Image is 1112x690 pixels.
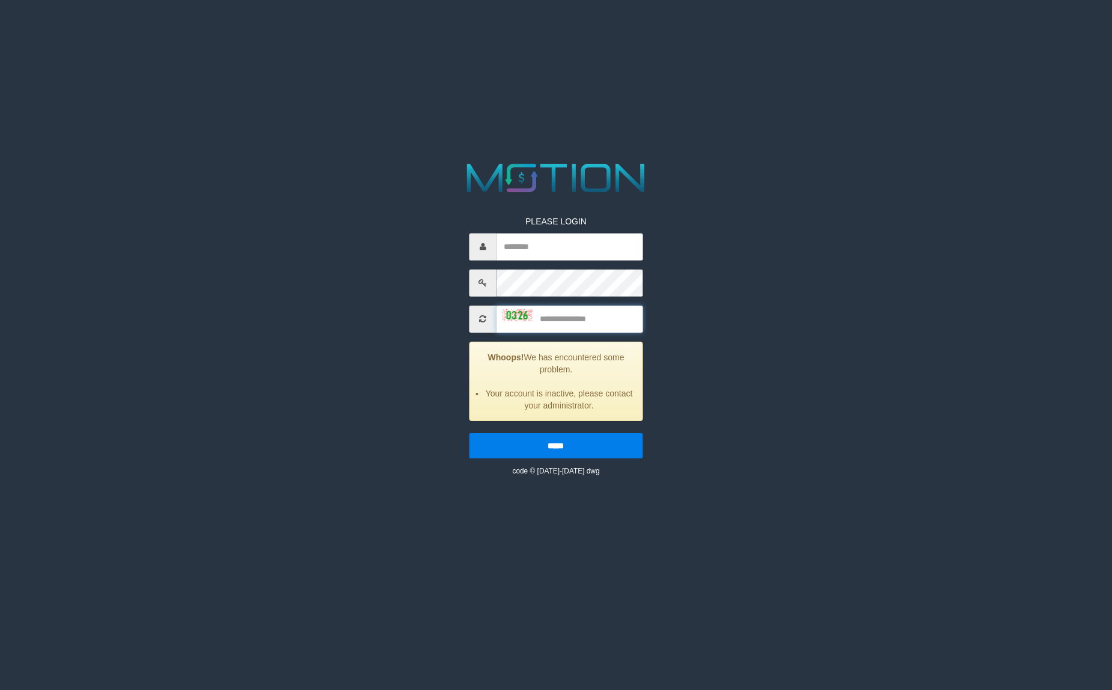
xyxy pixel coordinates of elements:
small: code © [DATE]-[DATE] dwg [512,467,599,475]
p: PLEASE LOGIN [469,215,643,227]
div: We has encountered some problem. [469,342,643,421]
li: Your account is inactive, please contact your administrator. [485,387,633,411]
strong: Whoops! [488,353,524,362]
img: captcha [503,309,533,321]
img: MOTION_logo.png [459,159,653,197]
